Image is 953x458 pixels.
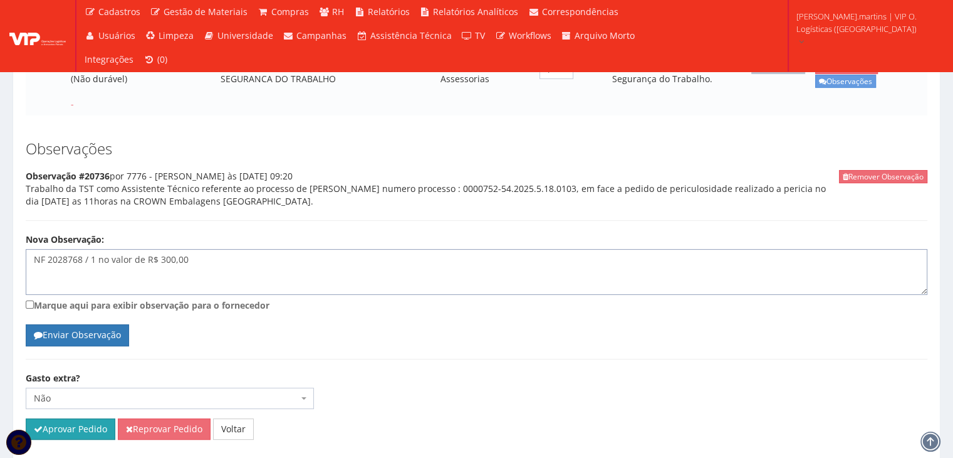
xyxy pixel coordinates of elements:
[457,24,491,48] a: TV
[435,55,534,115] td: Consultorias e Assessorias
[370,29,452,41] span: Assistência Técnica
[213,418,254,440] a: Voltar
[271,6,309,18] span: Compras
[98,6,140,18] span: Cadastros
[26,170,110,182] strong: Observação #20736
[556,24,640,48] a: Arquivo Morto
[199,24,278,48] a: Universidade
[839,170,927,183] button: Remover Observação
[216,55,435,115] td: 7776 - [PERSON_NAME] - ENGENHEIRO DE SEGURANCA DO TRABALHO
[278,24,352,48] a: Campanhas
[159,29,194,41] span: Limpeza
[26,55,66,115] td: 1376
[118,418,211,440] button: Reprovar Pedido
[578,55,746,115] td: Visita para análise Técnica de Segurança do Trabalho.
[80,48,138,72] a: Integrações
[352,24,457,48] a: Assistência Técnica
[66,55,216,115] td: Prestação de Serviço - Assessoria (Não durável)
[26,141,927,157] h3: Observações
[796,10,937,35] span: [PERSON_NAME].martins | VIP O. Logísticas ([GEOGRAPHIC_DATA])
[26,170,927,221] div: por 7776 - [PERSON_NAME] às [DATE] 09:20 Trabalho da TST como Assistente Técnico referente ao pro...
[26,324,129,346] button: Enviar Observação
[26,372,80,385] label: Gasto extra?
[71,98,74,110] span: -
[80,24,140,48] a: Usuários
[475,29,485,41] span: TV
[9,26,66,45] img: logo
[34,392,298,405] span: Não
[164,6,247,18] span: Gestão de Materiais
[157,53,167,65] span: (0)
[26,418,115,440] button: Aprovar Pedido
[138,48,172,72] a: (0)
[26,301,34,309] input: Marque aqui para exibir observação para o fornecedor
[296,29,346,41] span: Campanhas
[26,233,104,246] label: Nova Observação:
[140,24,199,48] a: Limpeza
[217,29,273,41] span: Universidade
[368,6,410,18] span: Relatórios
[332,6,344,18] span: RH
[509,29,551,41] span: Workflows
[98,29,135,41] span: Usuários
[815,75,876,88] a: Observações
[490,24,556,48] a: Workflows
[26,298,927,312] label: Marque aqui para exibir observação para o fornecedor
[85,53,133,65] span: Integrações
[26,388,314,409] span: Não
[542,6,618,18] span: Correspondências
[433,6,518,18] span: Relatórios Analíticos
[575,29,635,41] span: Arquivo Morto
